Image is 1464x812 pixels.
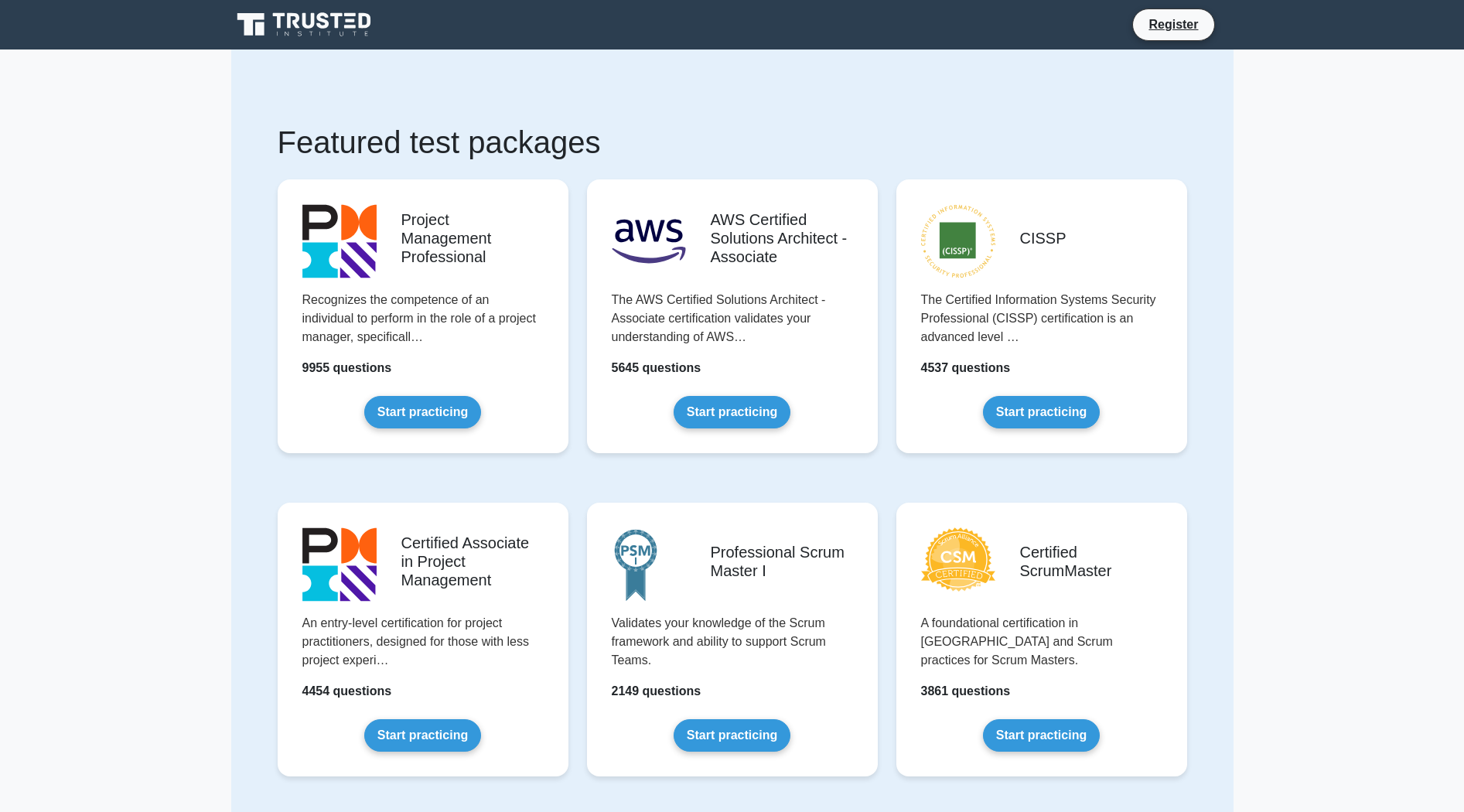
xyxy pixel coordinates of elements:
[983,396,1100,428] a: Start practicing
[674,396,790,428] a: Start practicing
[364,396,481,428] a: Start practicing
[364,719,481,752] a: Start practicing
[278,124,1187,161] h1: Featured test packages
[983,719,1100,752] a: Start practicing
[1139,15,1207,34] a: Register
[674,719,790,752] a: Start practicing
